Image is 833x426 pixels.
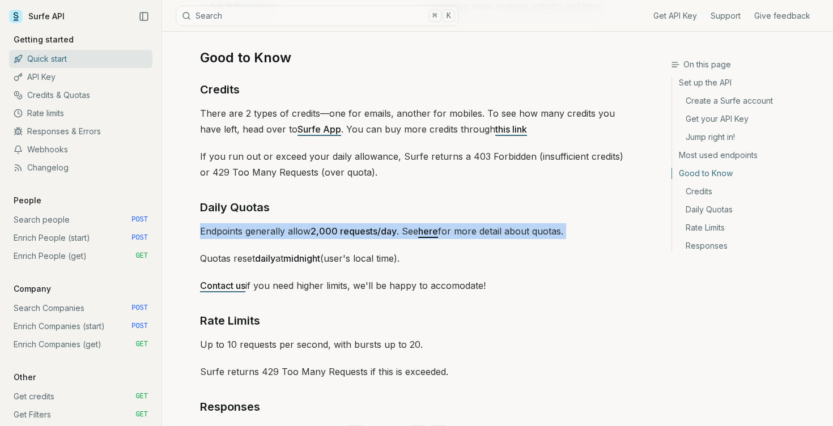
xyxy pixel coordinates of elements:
[672,219,824,237] a: Rate Limits
[9,387,152,406] a: Get credits GET
[200,336,633,352] p: Up to 10 requests per second, with bursts up to 20.
[131,215,148,224] span: POST
[135,340,148,349] span: GET
[9,159,152,177] a: Changelog
[9,335,152,353] a: Enrich Companies (get) GET
[711,10,741,22] a: Support
[200,398,260,416] a: Responses
[200,198,270,216] a: Daily Quotas
[9,406,152,424] a: Get Filters GET
[176,6,459,26] button: Search⌘K
[131,304,148,313] span: POST
[135,252,148,261] span: GET
[9,372,40,383] p: Other
[672,201,824,219] a: Daily Quotas
[672,110,824,128] a: Get your API Key
[200,148,633,180] p: If you run out or exceed your daily allowance, Surfe returns a 403 Forbidden (insufficient credit...
[672,237,824,252] a: Responses
[9,140,152,159] a: Webhooks
[135,8,152,25] button: Collapse Sidebar
[135,392,148,401] span: GET
[672,182,824,201] a: Credits
[9,50,152,68] a: Quick start
[672,128,824,146] a: Jump right in!
[131,322,148,331] span: POST
[9,86,152,104] a: Credits & Quotas
[9,211,152,229] a: Search people POST
[297,123,341,135] a: Surfe App
[311,225,397,237] strong: 2,000 requests/day
[200,105,633,137] p: There are 2 types of credits—one for emails, another for mobiles. To see how many credits you hav...
[428,10,441,22] kbd: ⌘
[9,104,152,122] a: Rate limits
[9,122,152,140] a: Responses & Errors
[9,229,152,247] a: Enrich People (start) POST
[9,299,152,317] a: Search Companies POST
[200,80,240,99] a: Credits
[672,146,824,164] a: Most used endpoints
[9,195,46,206] p: People
[200,223,633,239] p: Endpoints generally allow . See for more detail about quotas.
[672,92,824,110] a: Create a Surfe account
[200,280,245,291] a: Contact us
[9,8,65,25] a: Surfe API
[495,123,527,135] a: this link
[200,250,633,266] p: Quotas reset at (user's local time).
[9,247,152,265] a: Enrich People (get) GET
[671,59,824,70] h3: On this page
[418,225,438,237] a: here
[283,253,320,264] strong: midnight
[135,410,148,419] span: GET
[200,312,260,330] a: Rate Limits
[200,49,291,67] a: Good to Know
[672,164,824,182] a: Good to Know
[9,283,56,295] p: Company
[672,77,824,92] a: Set up the API
[653,10,697,22] a: Get API Key
[131,233,148,242] span: POST
[200,364,633,380] p: Surfe returns 429 Too Many Requests if this is exceeded.
[9,317,152,335] a: Enrich Companies (start) POST
[9,68,152,86] a: API Key
[754,10,810,22] a: Give feedback
[9,34,78,45] p: Getting started
[255,253,275,264] strong: daily
[443,10,455,22] kbd: K
[200,278,633,293] p: if you need higher limits, we'll be happy to accomodate!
